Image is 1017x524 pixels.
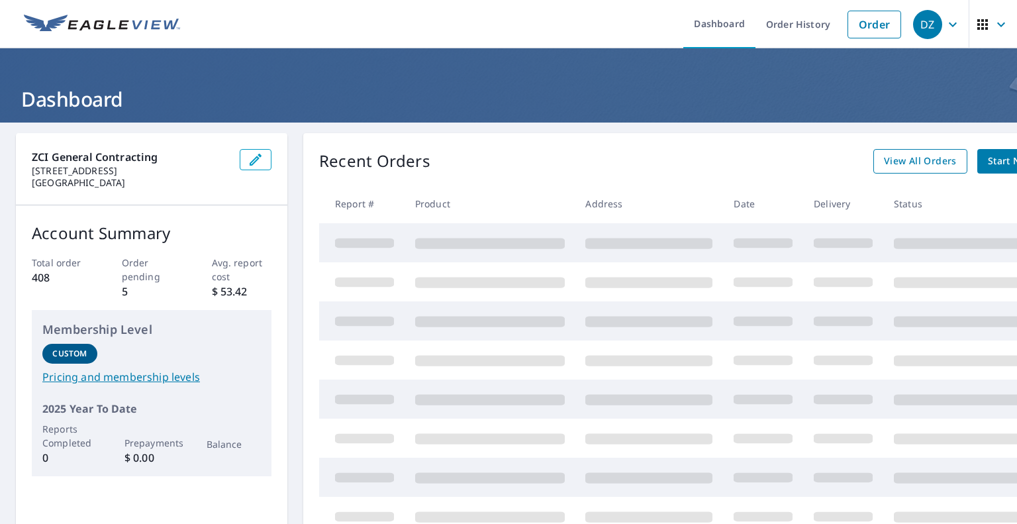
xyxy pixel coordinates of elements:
p: Balance [207,437,262,451]
p: Order pending [122,256,182,284]
a: Order [847,11,901,38]
p: Membership Level [42,321,261,339]
p: $ 53.42 [212,284,272,299]
th: Product [405,184,575,223]
p: 408 [32,270,92,286]
span: View All Orders [884,153,957,170]
div: DZ [913,10,942,39]
p: 0 [42,450,97,466]
p: [GEOGRAPHIC_DATA] [32,177,229,189]
p: Reports Completed [42,422,97,450]
p: Total order [32,256,92,270]
p: 5 [122,284,182,299]
p: Recent Orders [319,149,430,174]
p: ZCI General Contracting [32,149,229,165]
th: Report # [319,184,405,223]
p: $ 0.00 [124,450,179,466]
img: EV Logo [24,15,180,34]
a: Pricing and membership levels [42,369,261,385]
th: Address [575,184,723,223]
h1: Dashboard [16,85,1001,113]
p: 2025 Year To Date [42,401,261,417]
p: Account Summary [32,221,271,245]
p: [STREET_ADDRESS] [32,165,229,177]
p: Prepayments [124,436,179,450]
th: Delivery [803,184,883,223]
p: Avg. report cost [212,256,272,284]
th: Date [723,184,803,223]
p: Custom [52,348,87,360]
a: View All Orders [873,149,967,174]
